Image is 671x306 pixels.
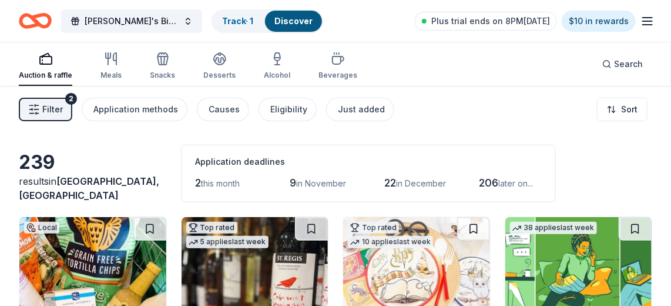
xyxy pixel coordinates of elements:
[621,102,638,117] span: Sort
[318,71,357,80] div: Beverages
[264,71,290,80] div: Alcohol
[348,222,399,234] div: Top rated
[326,98,394,121] button: Just added
[318,47,357,86] button: Beverages
[209,102,240,117] div: Causes
[274,16,313,26] a: Discover
[19,175,159,201] span: in
[19,98,72,121] button: Filter2
[42,102,63,117] span: Filter
[385,177,397,189] span: 22
[24,222,59,234] div: Local
[510,222,597,234] div: 38 applies last week
[186,236,269,248] div: 5 applies last week
[203,71,236,80] div: Desserts
[222,16,253,26] a: Track· 1
[202,178,240,188] span: this month
[562,11,636,32] a: $10 in rewards
[348,236,433,248] div: 10 applies last week
[415,12,557,31] a: Plus trial ends on 8PM[DATE]
[19,71,72,80] div: Auction & raffle
[100,71,122,80] div: Meals
[593,52,652,76] button: Search
[499,178,534,188] span: later on...
[203,47,236,86] button: Desserts
[100,47,122,86] button: Meals
[19,174,167,202] div: results
[65,93,77,105] div: 2
[338,102,385,117] div: Just added
[150,47,175,86] button: Snacks
[597,98,647,121] button: Sort
[19,175,159,201] span: [GEOGRAPHIC_DATA], [GEOGRAPHIC_DATA]
[19,7,52,35] a: Home
[19,151,167,174] div: 239
[61,9,202,33] button: [PERSON_NAME]'s Birthday [PERSON_NAME]
[19,47,72,86] button: Auction & raffle
[264,47,290,86] button: Alcohol
[150,71,175,80] div: Snacks
[186,222,237,234] div: Top rated
[85,14,179,28] span: [PERSON_NAME]'s Birthday [PERSON_NAME]
[479,177,499,189] span: 206
[82,98,187,121] button: Application methods
[397,178,447,188] span: in December
[614,57,643,71] span: Search
[270,102,307,117] div: Eligibility
[259,98,317,121] button: Eligibility
[297,178,347,188] span: in November
[196,155,541,169] div: Application deadlines
[290,177,297,189] span: 9
[93,102,178,117] div: Application methods
[196,177,202,189] span: 2
[431,14,550,28] span: Plus trial ends on 8PM[DATE]
[197,98,249,121] button: Causes
[212,9,323,33] button: Track· 1Discover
